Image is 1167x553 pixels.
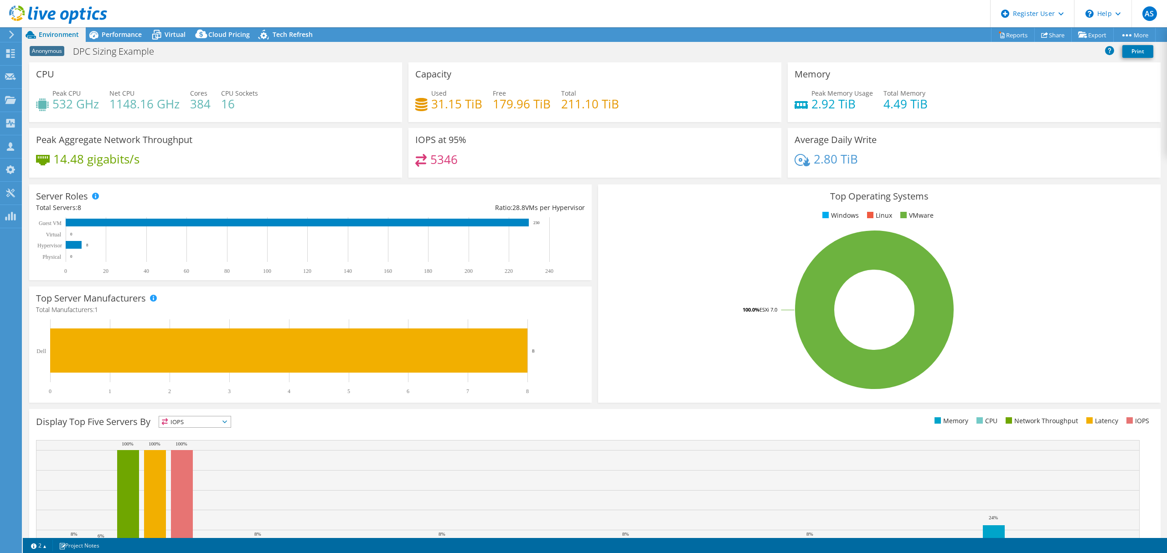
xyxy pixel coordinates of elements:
span: Total Memory [883,89,925,97]
text: Guest VM [39,220,62,226]
span: 8 [77,203,81,212]
span: Free [493,89,506,97]
text: 8 [86,243,88,247]
li: Windows [820,210,859,220]
text: 7 [466,388,469,394]
span: AS [1142,6,1157,21]
text: 180 [424,268,432,274]
text: 100% [122,441,134,446]
a: Reports [991,28,1035,42]
text: 8 [526,388,529,394]
h4: 384 [190,99,211,109]
text: Virtual [46,231,62,238]
li: IOPS [1124,416,1149,426]
text: 6 [407,388,409,394]
a: Print [1122,45,1153,58]
text: 0 [70,232,72,236]
text: 5 [347,388,350,394]
tspan: 100.0% [743,306,759,313]
div: Ratio: VMs per Hypervisor [310,203,585,213]
span: Anonymous [30,46,64,56]
span: Cores [190,89,207,97]
li: CPU [974,416,997,426]
h3: CPU [36,69,54,79]
h3: Server Roles [36,191,88,201]
span: Virtual [165,30,186,39]
h4: 179.96 TiB [493,99,551,109]
text: Physical [42,254,61,260]
text: 4 [288,388,290,394]
text: 6% [98,533,104,538]
h4: 1148.16 GHz [109,99,180,109]
span: Used [431,89,447,97]
h4: 16 [221,99,258,109]
span: Net CPU [109,89,134,97]
a: Export [1071,28,1114,42]
text: Hypervisor [37,242,62,249]
text: 80 [224,268,230,274]
h4: 2.92 TiB [811,99,873,109]
h4: 532 GHz [52,99,99,109]
h4: 4.49 TiB [883,99,928,109]
h1: DPC Sizing Example [69,46,168,56]
h3: Capacity [415,69,451,79]
text: 8% [622,531,629,537]
text: 100% [149,441,160,446]
text: 40 [144,268,149,274]
li: Latency [1084,416,1118,426]
text: 0 [64,268,67,274]
text: 8% [806,531,813,537]
span: IOPS [159,416,231,427]
h4: 2.80 TiB [814,154,858,164]
text: 240 [545,268,553,274]
a: Project Notes [52,540,106,551]
h3: Memory [795,69,830,79]
span: Peak Memory Usage [811,89,873,97]
a: More [1113,28,1156,42]
h4: 31.15 TiB [431,99,482,109]
text: 220 [505,268,513,274]
span: Performance [102,30,142,39]
span: 1 [94,305,98,314]
text: Dell [36,348,46,354]
li: Network Throughput [1003,416,1078,426]
span: Tech Refresh [273,30,313,39]
tspan: ESXi 7.0 [759,306,777,313]
text: 0 [49,388,52,394]
text: 230 [533,220,540,225]
a: 2 [25,540,53,551]
text: 100 [263,268,271,274]
text: 8% [254,531,261,537]
text: 8% [439,531,445,537]
span: Environment [39,30,79,39]
text: 200 [465,268,473,274]
text: 160 [384,268,392,274]
h3: IOPS at 95% [415,135,466,145]
span: Peak CPU [52,89,81,97]
text: 8 [532,348,535,353]
span: Total [561,89,576,97]
div: Total Servers: [36,203,310,213]
text: 24% [989,515,998,520]
h3: Peak Aggregate Network Throughput [36,135,192,145]
li: VMware [898,210,934,220]
h4: 211.10 TiB [561,99,619,109]
span: Cloud Pricing [208,30,250,39]
text: 3 [228,388,231,394]
h4: Total Manufacturers: [36,305,585,315]
span: 28.8 [512,203,525,212]
h3: Average Daily Write [795,135,877,145]
text: 2 [168,388,171,394]
a: Share [1034,28,1072,42]
span: CPU Sockets [221,89,258,97]
h4: 5346 [430,154,458,164]
text: 20 [103,268,108,274]
text: 120 [303,268,311,274]
text: 60 [184,268,189,274]
text: 1 [108,388,111,394]
text: 0 [70,254,72,259]
h3: Top Server Manufacturers [36,293,146,303]
text: 140 [344,268,352,274]
svg: \n [1085,10,1094,18]
li: Linux [865,210,892,220]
